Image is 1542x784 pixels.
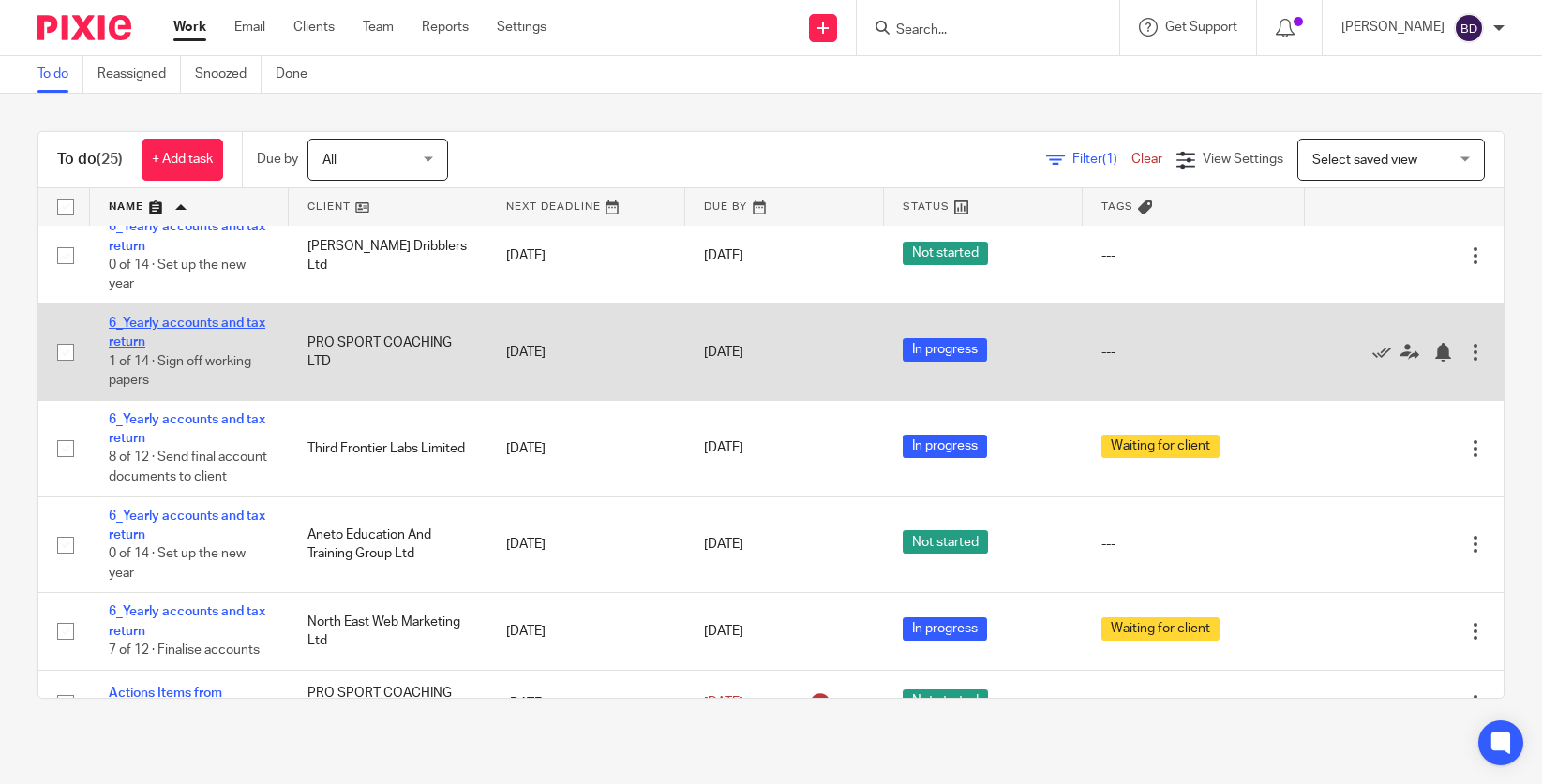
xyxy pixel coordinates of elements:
span: [DATE] [704,697,743,710]
td: [DATE] [487,208,686,304]
td: [PERSON_NAME] Dribblers Ltd [289,208,487,304]
span: Select saved view [1312,154,1417,167]
a: To do [37,56,83,93]
span: In progress [903,435,987,458]
span: 0 of 14 · Set up the new year [109,547,246,580]
span: (25) [97,152,123,167]
div: --- [1101,343,1286,362]
span: 8 of 12 · Send final account documents to client [109,451,267,484]
span: 1 of 14 · Sign off working papers [109,355,251,388]
a: 6_Yearly accounts and tax return [109,413,265,445]
a: Email [234,18,265,37]
td: [DATE] [487,670,686,736]
td: PRO SPORT COACHING LTD [289,304,487,401]
span: Get Support [1165,21,1237,34]
td: PRO SPORT COACHING LTD [289,670,487,736]
a: + Add task [142,139,223,181]
a: Settings [497,18,546,37]
input: Search [894,22,1063,39]
a: Actions Items from Meeting [109,687,222,718]
td: Third Frontier Labs Limited [289,400,487,496]
a: Mark as done [1372,343,1400,362]
a: Clients [293,18,335,37]
span: [DATE] [704,249,743,262]
span: 0 of 14 · Set up the new year [109,259,246,291]
a: Work [173,18,206,37]
span: In progress [903,338,987,362]
span: [DATE] [704,442,743,455]
td: [DATE] [487,304,686,401]
span: [DATE] [704,538,743,551]
td: [DATE] [487,593,686,670]
span: Filter [1072,153,1131,166]
span: Not started [903,530,988,554]
a: Snoozed [195,56,262,93]
span: All [322,154,337,167]
span: 7 of 12 · Finalise accounts [109,643,260,657]
td: [DATE] [487,496,686,593]
a: Clear [1131,153,1162,166]
a: 6_Yearly accounts and tax return [109,317,265,348]
a: 6_Yearly accounts and tax return [109,510,265,541]
td: North East Web Marketing Ltd [289,593,487,670]
div: --- [1101,246,1286,265]
a: 6_Yearly accounts and tax return [109,605,265,637]
span: Not started [903,689,988,713]
div: --- [1101,694,1286,713]
a: Reassigned [97,56,181,93]
td: [DATE] [487,400,686,496]
a: Reports [422,18,469,37]
span: [DATE] [704,625,743,638]
img: Pixie [37,15,131,40]
span: Waiting for client [1101,435,1220,458]
span: Tags [1101,201,1133,212]
p: Due by [257,150,298,169]
div: --- [1101,535,1286,554]
span: [DATE] [704,346,743,359]
a: Team [363,18,394,37]
span: (1) [1102,153,1117,166]
td: Aneto Education And Training Group Ltd [289,496,487,593]
a: Done [276,56,322,93]
a: 6_Yearly accounts and tax return [109,220,265,252]
span: In progress [903,617,987,641]
span: Not started [903,242,988,265]
h1: To do [57,150,123,170]
span: View Settings [1203,153,1283,166]
p: [PERSON_NAME] [1341,18,1445,37]
img: svg%3E [1454,13,1484,43]
span: Waiting for client [1101,617,1220,641]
